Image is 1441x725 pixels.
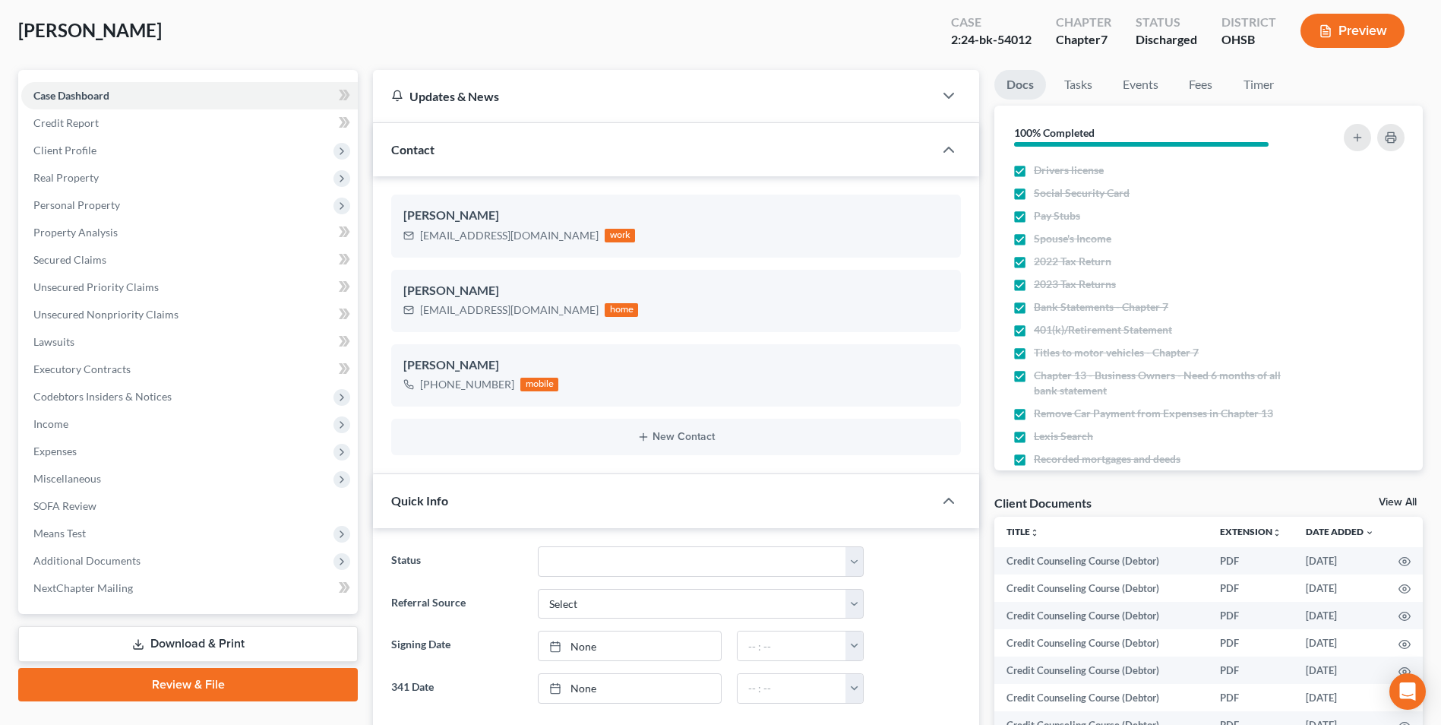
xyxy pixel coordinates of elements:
[738,632,846,660] input: -- : --
[1306,526,1374,537] a: Date Added expand_more
[1136,31,1197,49] div: Discharged
[951,14,1032,31] div: Case
[994,495,1092,511] div: Client Documents
[33,308,179,321] span: Unsecured Nonpriority Claims
[1034,277,1116,292] span: 2023 Tax Returns
[1034,345,1199,360] span: Titles to motor vehicles - Chapter 7
[994,657,1208,684] td: Credit Counseling Course (Debtor)
[1379,497,1417,508] a: View All
[33,198,120,211] span: Personal Property
[33,472,101,485] span: Miscellaneous
[384,631,529,661] label: Signing Date
[1034,429,1093,444] span: Lexis Search
[1034,185,1130,201] span: Social Security Card
[1034,451,1180,467] span: Recorded mortgages and deeds
[1006,526,1039,537] a: Titleunfold_more
[403,207,949,225] div: [PERSON_NAME]
[994,684,1208,711] td: Credit Counseling Course (Debtor)
[1034,254,1111,269] span: 2022 Tax Return
[33,362,131,375] span: Executory Contracts
[21,82,358,109] a: Case Dashboard
[1208,629,1294,657] td: PDF
[1208,575,1294,602] td: PDF
[1294,602,1386,629] td: [DATE]
[21,492,358,520] a: SOFA Review
[1294,547,1386,575] td: [DATE]
[21,219,358,246] a: Property Analysis
[1014,126,1095,139] strong: 100% Completed
[33,116,99,129] span: Credit Report
[33,226,118,239] span: Property Analysis
[1034,163,1104,178] span: Drivers license
[1272,528,1281,537] i: unfold_more
[520,378,558,391] div: mobile
[951,31,1032,49] div: 2:24-bk-54012
[33,171,99,184] span: Real Property
[21,109,358,137] a: Credit Report
[33,499,96,512] span: SOFA Review
[605,303,638,317] div: home
[1034,299,1168,315] span: Bank Statements - Chapter 7
[1052,70,1104,100] a: Tasks
[403,431,949,443] button: New Contact
[994,602,1208,629] td: Credit Counseling Course (Debtor)
[1056,14,1111,31] div: Chapter
[1365,528,1374,537] i: expand_more
[994,70,1046,100] a: Docs
[994,575,1208,602] td: Credit Counseling Course (Debtor)
[33,335,74,348] span: Lawsuits
[384,546,529,577] label: Status
[21,301,358,328] a: Unsecured Nonpriority Claims
[1034,208,1080,223] span: Pay Stubs
[33,144,96,157] span: Client Profile
[1220,526,1281,537] a: Extensionunfold_more
[1056,31,1111,49] div: Chapter
[605,229,635,242] div: work
[18,19,162,41] span: [PERSON_NAME]
[403,356,949,375] div: [PERSON_NAME]
[1231,70,1286,100] a: Timer
[33,417,68,430] span: Income
[391,493,448,508] span: Quick Info
[33,89,109,102] span: Case Dashboard
[18,668,358,701] a: Review & File
[21,274,358,301] a: Unsecured Priority Claims
[21,575,358,602] a: NextChapter Mailing
[994,547,1208,575] td: Credit Counseling Course (Debtor)
[1034,231,1111,246] span: Spouse's Income
[1300,14,1405,48] button: Preview
[21,356,358,383] a: Executory Contracts
[1294,575,1386,602] td: [DATE]
[1034,406,1273,421] span: Remove Car Payment from Expenses in Chapter 13
[33,554,141,567] span: Additional Documents
[1221,31,1276,49] div: OHSB
[21,246,358,274] a: Secured Claims
[384,673,529,704] label: 341 Date
[1389,673,1426,710] div: Open Intercom Messenger
[1034,368,1303,398] span: Chapter 13 - Business Owners - Need 6 months of all bank statement
[33,390,172,403] span: Codebtors Insiders & Notices
[1101,32,1108,46] span: 7
[33,527,86,540] span: Means Test
[1294,684,1386,711] td: [DATE]
[1030,528,1039,537] i: unfold_more
[738,674,846,703] input: -- : --
[994,629,1208,657] td: Credit Counseling Course (Debtor)
[420,377,514,392] div: [PHONE_NUMBER]
[1034,322,1172,337] span: 401(k)/Retirement Statement
[1208,547,1294,575] td: PDF
[1177,70,1225,100] a: Fees
[420,228,599,243] div: [EMAIL_ADDRESS][DOMAIN_NAME]
[384,589,529,619] label: Referral Source
[391,88,915,104] div: Updates & News
[1208,657,1294,684] td: PDF
[33,280,159,293] span: Unsecured Priority Claims
[403,282,949,300] div: [PERSON_NAME]
[539,632,721,660] a: None
[1208,602,1294,629] td: PDF
[1294,629,1386,657] td: [DATE]
[33,581,133,594] span: NextChapter Mailing
[1294,657,1386,684] td: [DATE]
[33,445,77,457] span: Expenses
[539,674,721,703] a: None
